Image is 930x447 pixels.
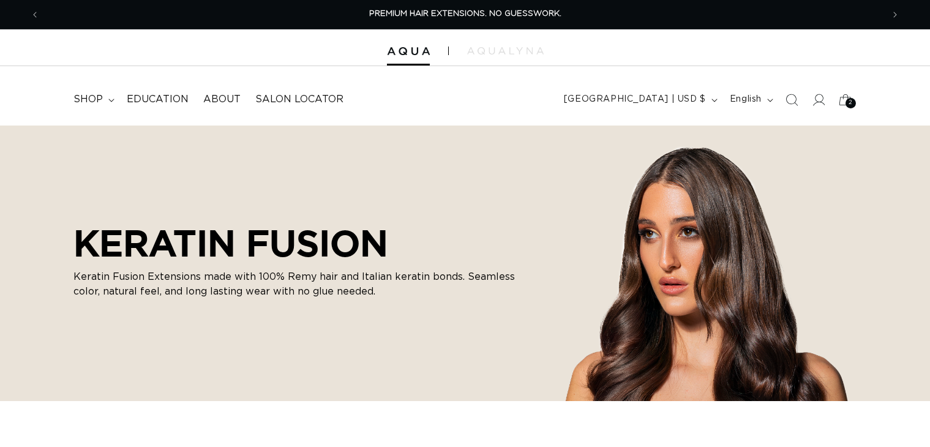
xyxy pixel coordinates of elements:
summary: Search [778,86,805,113]
a: Salon Locator [248,86,351,113]
button: Previous announcement [21,3,48,26]
span: 2 [849,98,853,108]
span: Education [127,93,189,106]
span: About [203,93,241,106]
span: Salon Locator [255,93,343,106]
img: Aqua Hair Extensions [387,47,430,56]
span: PREMIUM HAIR EXTENSIONS. NO GUESSWORK. [369,10,561,18]
a: Education [119,86,196,113]
button: English [722,88,778,111]
span: [GEOGRAPHIC_DATA] | USD $ [564,93,706,106]
img: aqualyna.com [467,47,544,54]
p: Keratin Fusion Extensions made with 100% Remy hair and Italian keratin bonds. Seamless color, nat... [73,269,539,299]
button: Next announcement [882,3,909,26]
span: English [730,93,762,106]
button: [GEOGRAPHIC_DATA] | USD $ [557,88,722,111]
span: shop [73,93,103,106]
h2: KERATIN FUSION [73,222,539,265]
a: About [196,86,248,113]
summary: shop [66,86,119,113]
